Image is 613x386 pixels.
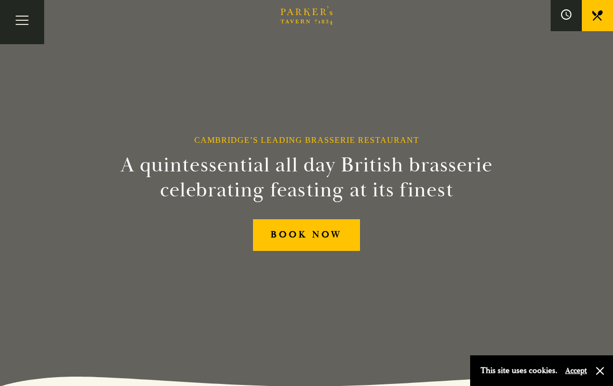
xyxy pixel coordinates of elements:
button: Accept [565,366,587,376]
h1: Cambridge’s Leading Brasserie Restaurant [194,135,419,145]
a: BOOK NOW [253,219,360,251]
h2: A quintessential all day British brasserie celebrating feasting at its finest [111,153,502,203]
button: Close and accept [595,366,605,376]
p: This site uses cookies. [481,363,557,378]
